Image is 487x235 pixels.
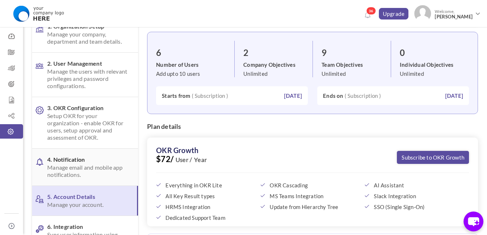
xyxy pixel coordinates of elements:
label: OKR Growth [156,147,198,154]
span: Unlimited [243,70,267,77]
span: SSO (Single Sign-On) [374,204,463,210]
span: ( Subscription ) [345,92,381,99]
a: Subscribe to OKR Growth [397,151,469,164]
label: Company Objectives [243,61,313,68]
a: Notifications [362,9,373,21]
a: Upgrade [379,8,409,19]
span: 4. Notification [47,156,129,178]
span: 3. OKR Configuration [47,104,129,141]
span: AI Assistant [374,182,463,188]
label: [DATE] [284,92,302,99]
img: Logo [8,5,68,23]
span: Setup OKR for your organization - enable OKR for users, setup approval and assessment of OKR. [47,112,129,141]
button: chat-button [464,212,483,231]
span: Add upto 10 users [156,70,200,77]
span: All Key Result types [165,193,255,199]
span: Manage your company, department and team details. [47,31,129,45]
span: Welcome, [431,5,474,23]
b: Year [192,156,207,164]
h3: 2 [243,48,313,57]
span: Slack Integration [374,193,463,199]
span: 2. User Management [47,60,129,90]
span: 1. Organization Setup [47,23,129,45]
h4: Plan details [147,123,478,130]
span: Unlimited [322,70,346,77]
span: ( Subscription ) [192,92,228,99]
span: $72/ [156,156,469,173]
h3: 6 [156,48,234,57]
label: Number of Users [156,61,234,68]
label: Team Objectives [322,61,391,68]
span: 36 [366,7,376,15]
span: Dedicated Support Team [165,214,255,221]
b: User / [174,156,192,164]
h3: 0 [400,48,469,57]
h3: 9 [322,48,391,57]
span: Manage email and mobile app notifications. [47,164,129,178]
label: [DATE] [445,92,463,99]
span: Update from Hierarchy Tree [270,204,359,210]
span: [PERSON_NAME] [435,14,473,19]
b: Starts from [162,92,190,99]
span: MS Teams Integration [270,193,359,199]
label: Individual Objectives [400,61,469,68]
b: Ends on [323,92,343,99]
span: Unlimited [400,70,424,77]
a: Photo Welcome,[PERSON_NAME] [411,2,483,23]
span: Everything in OKR Lite [165,182,255,188]
span: OKR Cascading [270,182,359,188]
span: Manage your account. [47,201,128,208]
span: 5. Account Details [47,193,128,208]
img: Photo [414,5,431,22]
span: HRMS Integration [165,204,255,210]
span: Manage the users with relevant privileges and password configurations. [47,68,129,90]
